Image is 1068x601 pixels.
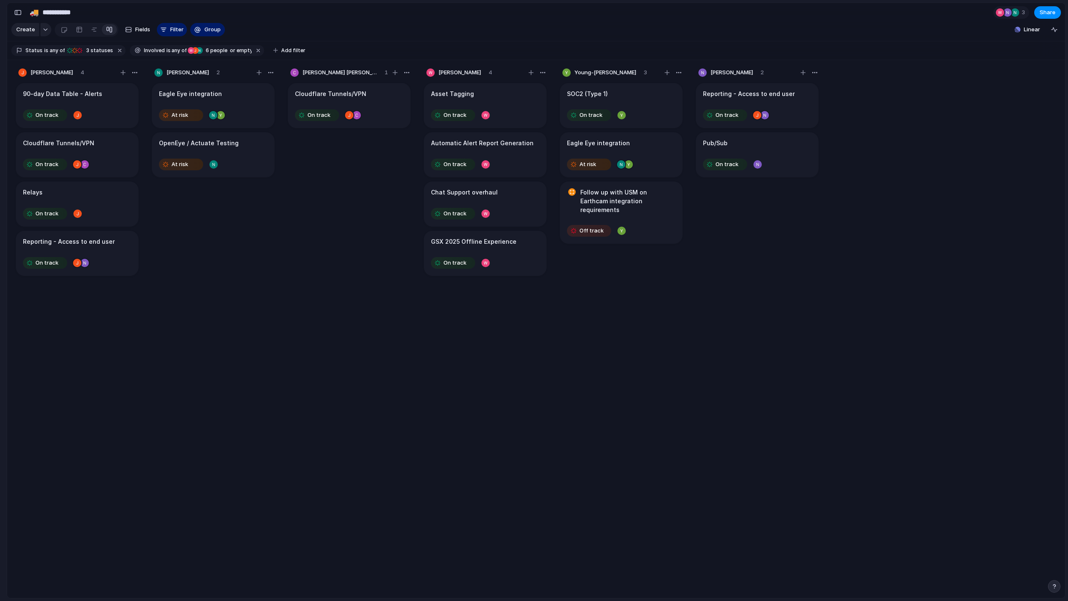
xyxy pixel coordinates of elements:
button: Fields [122,23,154,36]
button: 6 peopleor empty [187,46,253,55]
span: On track [579,111,602,119]
button: At risk [157,158,205,171]
span: 1 [385,68,388,77]
h1: Asset Tagging [431,89,474,98]
span: 6 [203,47,210,53]
h1: Eagle Eye integration [159,89,222,98]
button: Filter [157,23,187,36]
span: or empty [229,47,252,54]
div: Follow up with USM on Earthcam integration requirementsOff track [560,182,683,244]
div: RelaysOn track [16,182,139,227]
button: isany of [43,46,66,55]
span: any of [48,47,65,54]
span: On track [443,259,466,267]
span: statuses [84,47,113,54]
span: Status [25,47,43,54]
div: OpenEye / Actuate TestingAt risk [152,132,275,177]
button: On track [701,109,749,122]
button: At risk [157,109,205,122]
button: On track [429,109,477,122]
h1: Reporting - Access to end user [23,237,115,246]
button: On track [429,158,477,171]
div: 🚚 [30,7,39,18]
span: On track [35,160,58,169]
button: On track [701,158,749,171]
span: Off track [579,227,604,235]
span: is [44,47,48,54]
span: On track [443,160,466,169]
span: Filter [170,25,184,34]
span: At risk [171,111,188,119]
button: Off track [565,224,613,237]
div: Asset TaggingOn track [424,83,547,128]
div: Chat Support overhaulOn track [424,182,547,227]
button: On track [21,158,69,171]
h1: Chat Support overhaul [431,188,498,197]
button: Group [190,23,225,36]
button: 3 statuses [65,46,115,55]
h1: Cloudflare Tunnels/VPN [23,139,94,148]
button: At risk [565,158,613,171]
h1: SOC2 (Type 1) [567,89,608,98]
h1: GSX 2025 Offline Experience [431,237,516,246]
div: GSX 2025 Offline ExperienceOn track [424,231,547,276]
button: Share [1034,6,1061,19]
span: is [166,47,171,54]
span: Add filter [281,47,305,54]
span: On track [715,111,738,119]
div: Cloudflare Tunnels/VPNOn track [16,132,139,177]
span: 4 [81,68,84,77]
span: [PERSON_NAME] [166,68,209,77]
h1: Pub/Sub [703,139,728,148]
span: Involved [144,47,165,54]
div: 90-day Data Table - AlertsOn track [16,83,139,128]
div: Eagle Eye integrationAt risk [152,83,275,128]
div: Reporting - Access to end userOn track [696,83,819,128]
div: Pub/SubOn track [696,132,819,177]
span: 2 [761,68,764,77]
span: [PERSON_NAME] [710,68,753,77]
span: On track [35,210,58,218]
span: people [203,47,227,54]
button: On track [21,109,69,122]
span: Fields [135,25,150,34]
span: 3 [84,47,91,53]
button: 🚚 [28,6,41,19]
span: 4 [489,68,492,77]
div: Automatic Alert Report GenerationOn track [424,132,547,177]
div: Reporting - Access to end userOn track [16,231,139,276]
h1: 90-day Data Table - Alerts [23,89,102,98]
span: [PERSON_NAME] [PERSON_NAME] [302,68,377,77]
span: any of [171,47,187,54]
button: On track [21,207,69,220]
span: Share [1040,8,1055,17]
h1: Eagle Eye integration [567,139,630,148]
span: Young-[PERSON_NAME] [574,68,636,77]
button: Create [11,23,39,36]
span: [PERSON_NAME] [30,68,73,77]
span: 3 [644,68,647,77]
button: On track [293,109,341,122]
h1: Automatic Alert Report Generation [431,139,534,148]
button: isany of [165,46,189,55]
span: At risk [579,160,596,169]
span: On track [35,259,58,267]
span: On track [715,160,738,169]
button: Linear [1011,23,1043,36]
button: On track [21,256,69,270]
div: SOC2 (Type 1)On track [560,83,683,128]
h1: Follow up with USM on Earthcam integration requirements [580,188,675,214]
button: On track [565,109,613,122]
h1: Cloudflare Tunnels/VPN [295,89,366,98]
span: On track [443,111,466,119]
span: [PERSON_NAME] [438,68,481,77]
span: Group [204,25,221,34]
button: On track [429,256,477,270]
div: Eagle Eye integrationAt risk [560,132,683,177]
h1: Reporting - Access to end user [703,89,795,98]
h1: OpenEye / Actuate Testing [159,139,239,148]
div: Cloudflare Tunnels/VPNOn track [288,83,411,128]
h1: Relays [23,188,43,197]
button: On track [429,207,477,220]
span: Linear [1024,25,1040,34]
